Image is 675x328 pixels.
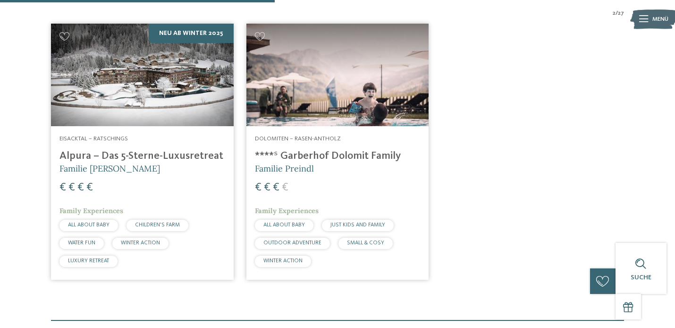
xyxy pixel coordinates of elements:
span: WINTER ACTION [263,258,303,264]
span: Familie [PERSON_NAME] [59,163,160,174]
span: WATER FUN [68,240,95,246]
span: 27 [618,9,624,17]
span: € [264,182,270,193]
span: € [255,182,262,193]
span: LUXURY RETREAT [68,258,109,264]
span: Family Experiences [255,207,319,215]
a: Familienhotels gesucht? Hier findet ihr die besten! Neu ab Winter 2025 Eisacktal – Ratschings Alp... [51,24,234,280]
span: ALL ABOUT BABY [68,222,110,228]
span: € [77,182,84,193]
span: Family Experiences [59,207,123,215]
span: ALL ABOUT BABY [263,222,305,228]
span: Dolomiten – Rasen-Antholz [255,136,341,142]
span: CHILDREN’S FARM [135,222,180,228]
span: Suche [631,274,651,281]
span: WINTER ACTION [121,240,160,246]
img: Familienhotels gesucht? Hier findet ihr die besten! [246,24,429,126]
span: € [273,182,279,193]
span: OUTDOOR ADVENTURE [263,240,321,246]
span: Eisacktal – Ratschings [59,136,128,142]
span: SMALL & COSY [347,240,384,246]
span: / [616,9,618,17]
span: 2 [613,9,616,17]
h4: ****ˢ Garberhof Dolomit Family [255,150,421,163]
span: Familie Preindl [255,163,314,174]
span: € [282,182,288,193]
img: Familienhotels gesucht? Hier findet ihr die besten! [51,24,234,126]
span: € [68,182,75,193]
h4: Alpura – Das 5-Sterne-Luxusretreat [59,150,225,163]
span: € [59,182,66,193]
a: Familienhotels gesucht? Hier findet ihr die besten! Dolomiten – Rasen-Antholz ****ˢ Garberhof Dol... [246,24,429,280]
span: € [86,182,93,193]
span: JUST KIDS AND FAMILY [330,222,385,228]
